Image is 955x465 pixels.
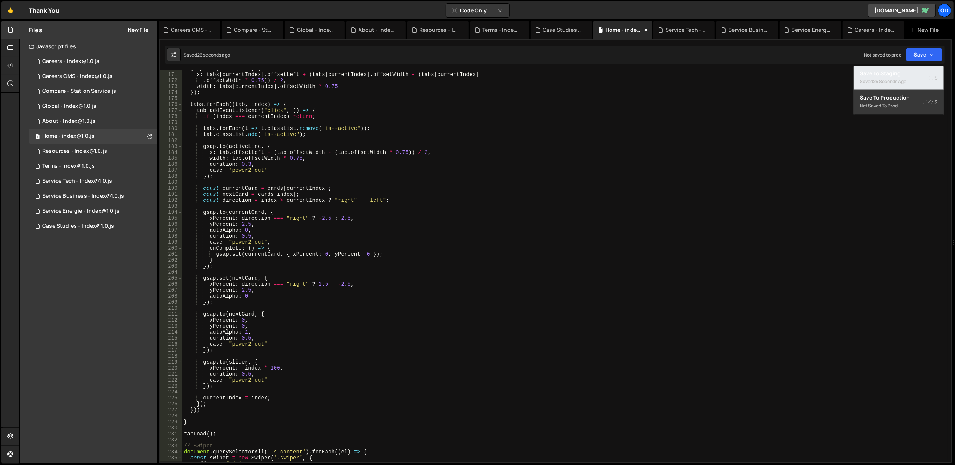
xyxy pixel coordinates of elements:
[160,329,182,335] div: 214
[160,353,182,359] div: 218
[160,155,182,161] div: 185
[160,341,182,347] div: 216
[29,69,157,84] div: 16150/44848.js
[42,103,96,110] div: Global - Index@1.0.js
[160,113,182,119] div: 178
[160,425,182,431] div: 230
[160,431,182,437] div: 231
[160,335,182,341] div: 215
[29,204,157,219] div: 16150/43762.js
[42,223,114,230] div: Case Studies - Index@1.0.js
[419,26,460,34] div: Resources - Index@1.0.js
[160,233,182,239] div: 198
[160,347,182,353] div: 217
[20,39,157,54] div: Javascript files
[42,148,107,155] div: Resources - Index@1.0.js
[160,305,182,311] div: 210
[160,239,182,245] div: 199
[160,101,182,107] div: 176
[160,143,182,149] div: 183
[197,52,230,58] div: 26 seconds ago
[160,221,182,227] div: 196
[160,179,182,185] div: 189
[854,90,944,115] button: Save to ProductionS Not saved to prod
[234,26,274,34] div: Compare - Station Service.js
[29,26,42,34] h2: Files
[160,89,182,95] div: 174
[160,209,182,215] div: 194
[160,389,182,395] div: 224
[29,159,157,174] div: 16150/43555.js
[860,94,938,101] div: Save to Production
[729,26,769,34] div: Service Business - Index@1.0.js
[160,371,182,377] div: 221
[860,77,938,86] div: Saved
[42,73,112,80] div: Careers CMS - index@1.0.js
[42,163,95,170] div: Terms - Index@1.0.js
[42,208,120,215] div: Service Energie - Index@1.0.js
[160,413,182,419] div: 228
[160,407,182,413] div: 227
[160,323,182,329] div: 213
[910,26,942,34] div: New File
[860,70,938,77] div: Save to Staging
[860,101,938,110] div: Not saved to prod
[160,275,182,281] div: 205
[922,98,938,106] span: S
[873,78,906,85] div: 26 seconds ago
[29,6,59,15] div: Thank You
[29,84,157,99] div: 16150/44840.js
[160,197,182,203] div: 192
[543,26,583,34] div: Case Studies - Index@1.0.js
[792,26,832,34] div: Service Energie - Index@1.0.js
[605,26,643,34] div: Home - index@1.0.js
[160,251,182,257] div: 201
[29,54,157,69] div: 16150/44830.js
[29,129,157,144] div: 16150/43401.js
[29,144,157,159] div: 16150/43656.js
[160,149,182,155] div: 184
[160,401,182,407] div: 226
[29,114,157,129] div: 16150/44188.js
[184,52,230,58] div: Saved
[160,263,182,269] div: 203
[120,27,148,33] button: New File
[160,167,182,173] div: 187
[160,359,182,365] div: 219
[864,52,901,58] div: Not saved to prod
[160,137,182,143] div: 182
[42,193,124,200] div: Service Business - Index@1.0.js
[42,133,94,140] div: Home - index@1.0.js
[160,125,182,131] div: 180
[160,377,182,383] div: 222
[42,58,100,65] div: Careers - Index@1.0.js
[35,134,40,140] span: 1
[160,449,182,455] div: 234
[1,1,20,19] a: 🤙
[160,395,182,401] div: 225
[42,88,116,95] div: Compare - Station Service.js
[160,227,182,233] div: 197
[160,443,182,449] div: 233
[160,299,182,305] div: 209
[160,95,182,101] div: 175
[29,174,157,189] div: 16150/43704.js
[160,173,182,179] div: 188
[906,48,942,61] button: Save
[160,185,182,191] div: 190
[160,365,182,371] div: 220
[868,4,936,17] a: [DOMAIN_NAME]
[160,437,182,443] div: 232
[160,293,182,299] div: 208
[160,257,182,263] div: 202
[160,161,182,167] div: 186
[160,287,182,293] div: 207
[665,26,706,34] div: Service Tech - Index@1.0.js
[160,83,182,89] div: 173
[160,131,182,137] div: 181
[160,281,182,287] div: 206
[928,74,938,82] span: S
[359,26,397,34] div: About - Index@1.0.js
[160,269,182,275] div: 204
[160,72,182,77] div: 171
